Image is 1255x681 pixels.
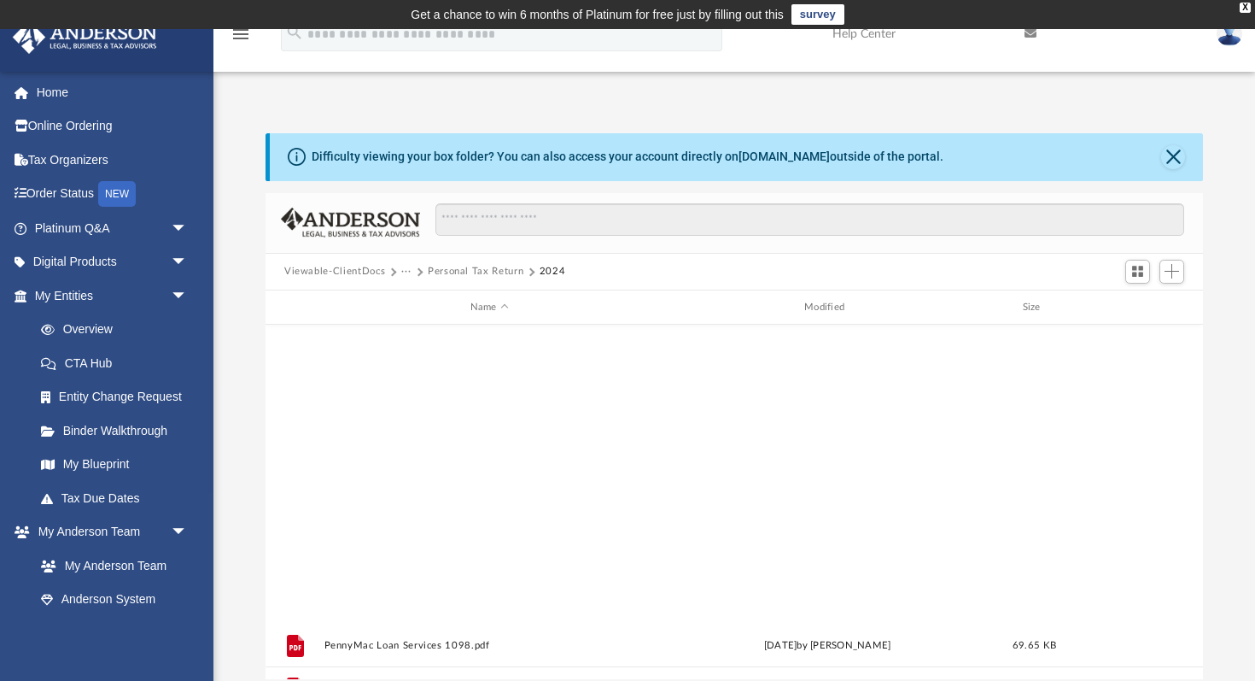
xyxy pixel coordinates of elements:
[98,181,136,207] div: NEW
[12,143,213,177] a: Tax Organizers
[540,264,566,279] button: 2024
[1001,300,1069,315] div: Size
[662,300,993,315] div: Modified
[663,638,993,654] div: [DATE] by [PERSON_NAME]
[1076,300,1195,315] div: id
[24,616,205,650] a: Client Referrals
[24,549,196,583] a: My Anderson Team
[324,640,655,651] button: PennyMac Loan Services 1098.pdf
[24,583,205,617] a: Anderson System
[791,4,844,25] a: survey
[324,300,655,315] div: Name
[435,203,1184,236] input: Search files and folders
[1217,21,1242,46] img: User Pic
[1161,145,1185,169] button: Close
[428,264,523,279] button: Personal Tax Return
[1159,260,1185,284] button: Add
[8,21,162,54] img: Anderson Advisors Platinum Portal
[24,346,213,380] a: CTA Hub
[231,32,251,44] a: menu
[1013,641,1056,650] span: 69.65 KB
[1240,3,1251,13] div: close
[24,313,213,347] a: Overview
[24,481,213,515] a: Tax Due Dates
[24,414,213,448] a: Binder Walkthrough
[24,380,213,414] a: Entity Change Request
[284,264,385,279] button: Viewable-ClientDocs
[12,245,213,279] a: Digital Productsarrow_drop_down
[738,150,830,163] a: [DOMAIN_NAME]
[171,211,205,246] span: arrow_drop_down
[273,300,316,315] div: id
[285,23,304,42] i: search
[401,264,412,279] button: ···
[12,211,213,245] a: Platinum Q&Aarrow_drop_down
[12,279,213,313] a: My Entitiesarrow_drop_down
[231,24,251,44] i: menu
[171,245,205,280] span: arrow_drop_down
[12,177,213,212] a: Order StatusNEW
[12,109,213,144] a: Online Ordering
[171,279,205,314] span: arrow_drop_down
[12,515,205,549] a: My Anderson Teamarrow_drop_down
[312,148,943,166] div: Difficulty viewing your box folder? You can also access your account directly on outside of the p...
[411,4,784,25] div: Get a chance to win 6 months of Platinum for free just by filling out this
[1125,260,1151,284] button: Switch to Grid View
[24,448,205,482] a: My Blueprint
[171,515,205,550] span: arrow_drop_down
[12,75,213,109] a: Home
[266,325,1203,679] div: grid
